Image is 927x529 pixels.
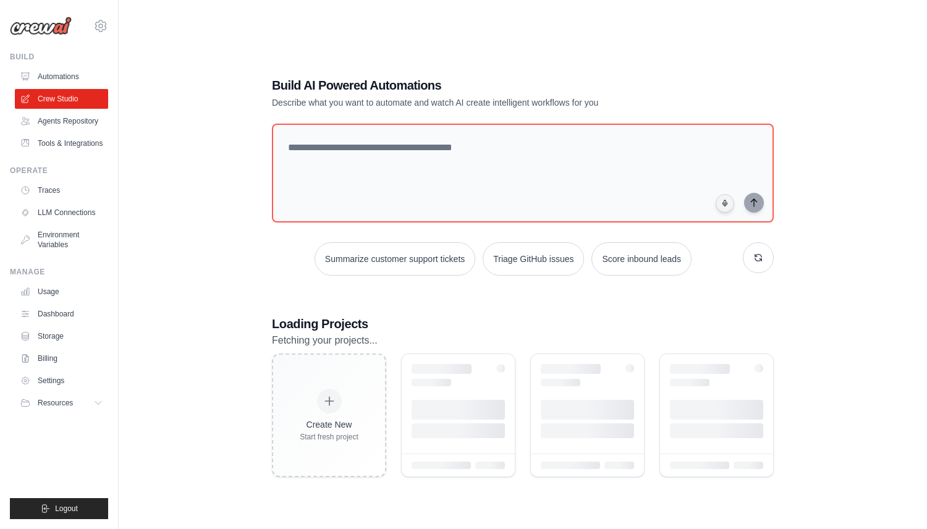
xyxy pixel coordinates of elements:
a: Crew Studio [15,89,108,109]
p: Describe what you want to automate and watch AI create intelligent workflows for you [272,96,687,109]
div: Build [10,52,108,62]
a: Storage [15,326,108,346]
a: Dashboard [15,304,108,324]
a: Billing [15,349,108,368]
button: Score inbound leads [591,242,692,276]
img: Logo [10,17,72,35]
h1: Build AI Powered Automations [272,77,687,94]
div: Create New [300,418,358,431]
a: LLM Connections [15,203,108,222]
span: Resources [38,398,73,408]
button: Resources [15,393,108,413]
a: Traces [15,180,108,200]
a: Usage [15,282,108,302]
button: Get new suggestions [743,242,774,273]
button: Logout [10,498,108,519]
div: Manage [10,267,108,277]
p: Fetching your projects... [272,332,774,349]
a: Settings [15,371,108,391]
a: Tools & Integrations [15,133,108,153]
div: Operate [10,166,108,176]
button: Summarize customer support tickets [315,242,475,276]
span: Logout [55,504,78,514]
a: Environment Variables [15,225,108,255]
h3: Loading Projects [272,315,774,332]
a: Agents Repository [15,111,108,131]
a: Automations [15,67,108,87]
button: Triage GitHub issues [483,242,584,276]
div: Start fresh project [300,432,358,442]
button: Click to speak your automation idea [716,194,734,213]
